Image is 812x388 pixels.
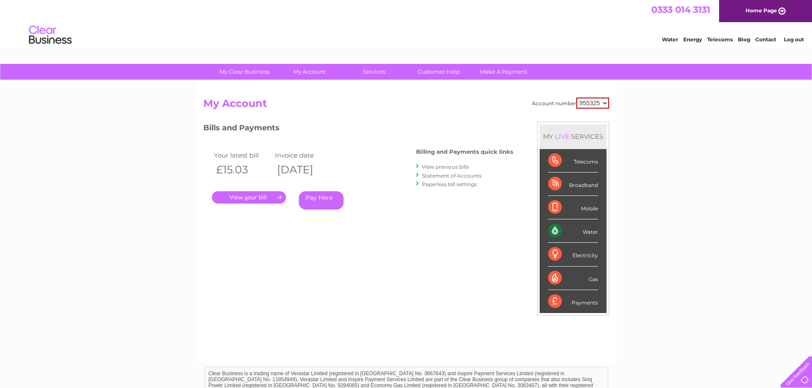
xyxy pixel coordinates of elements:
[422,172,482,179] a: Statement of Accounts
[553,132,571,141] div: LIVE
[273,161,334,178] th: [DATE]
[683,36,702,43] a: Energy
[755,36,776,43] a: Contact
[422,164,469,170] a: View previous bills
[738,36,750,43] a: Blog
[416,149,513,155] h4: Billing and Payments quick links
[548,267,598,290] div: Gas
[339,64,409,80] a: Services
[468,64,539,80] a: Make A Payment
[548,149,598,172] div: Telecoms
[662,36,678,43] a: Water
[29,22,72,48] img: logo.png
[273,149,334,161] td: Invoice date
[404,64,474,80] a: Customer Help
[532,98,609,109] div: Account number
[212,149,273,161] td: Your latest bill
[205,5,608,41] div: Clear Business is a trading name of Verastar Limited (registered in [GEOGRAPHIC_DATA] No. 3667643...
[540,124,607,149] div: MY SERVICES
[548,290,598,313] div: Payments
[209,64,280,80] a: My Clear Business
[299,191,344,210] a: Pay Here
[548,172,598,196] div: Broadband
[274,64,344,80] a: My Account
[707,36,733,43] a: Telecoms
[784,36,804,43] a: Log out
[548,196,598,219] div: Mobile
[548,243,598,266] div: Electricity
[422,181,477,187] a: Paperless bill settings
[651,4,710,15] a: 0333 014 3131
[548,219,598,243] div: Water
[203,122,513,137] h3: Bills and Payments
[203,98,609,114] h2: My Account
[212,191,286,204] a: .
[212,161,273,178] th: £15.03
